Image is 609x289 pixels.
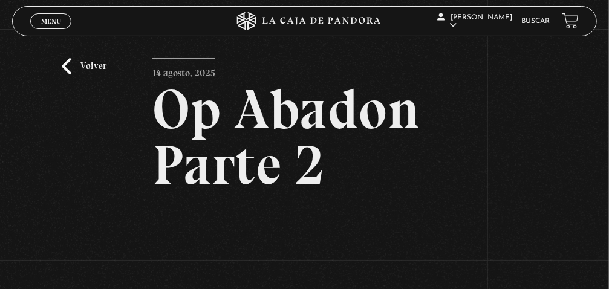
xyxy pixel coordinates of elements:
[62,58,106,74] a: Volver
[41,18,61,25] span: Menu
[37,27,65,36] span: Cerrar
[522,18,550,25] a: Buscar
[152,58,215,82] p: 14 agosto, 2025
[152,82,457,193] h2: Op Abadon Parte 2
[562,13,579,29] a: View your shopping cart
[438,14,513,29] span: [PERSON_NAME]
